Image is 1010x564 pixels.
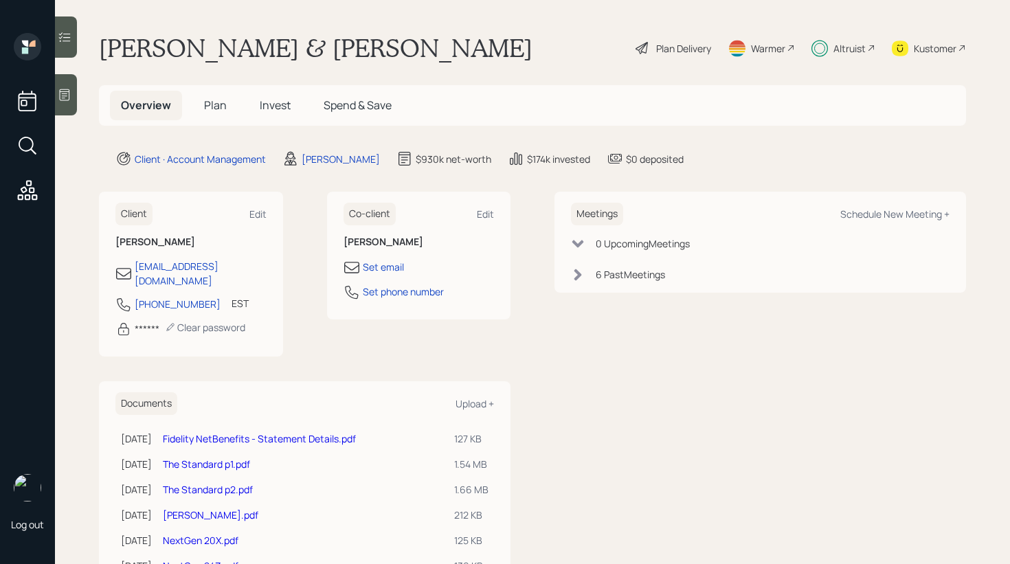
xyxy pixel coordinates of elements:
[363,284,444,299] div: Set phone number
[121,508,152,522] div: [DATE]
[121,533,152,548] div: [DATE]
[454,457,489,471] div: 1.54 MB
[477,207,494,221] div: Edit
[232,296,249,311] div: EST
[416,152,491,166] div: $930k net-worth
[596,236,690,251] div: 0 Upcoming Meeting s
[135,152,266,166] div: Client · Account Management
[121,98,171,113] span: Overview
[249,207,267,221] div: Edit
[165,321,245,334] div: Clear password
[840,207,950,221] div: Schedule New Meeting +
[14,474,41,501] img: retirable_logo.png
[324,98,392,113] span: Spend & Save
[302,152,380,166] div: [PERSON_NAME]
[163,432,356,445] a: Fidelity NetBenefits - Statement Details.pdf
[260,98,291,113] span: Invest
[656,41,711,56] div: Plan Delivery
[115,392,177,415] h6: Documents
[121,431,152,446] div: [DATE]
[626,152,684,166] div: $0 deposited
[163,458,250,471] a: The Standard p1.pdf
[11,518,44,531] div: Log out
[454,431,489,446] div: 127 KB
[363,260,404,274] div: Set email
[344,236,495,248] h6: [PERSON_NAME]
[99,33,532,63] h1: [PERSON_NAME] & [PERSON_NAME]
[344,203,396,225] h6: Co-client
[204,98,227,113] span: Plan
[115,203,153,225] h6: Client
[163,534,238,547] a: NextGen 20X.pdf
[454,482,489,497] div: 1.66 MB
[527,152,590,166] div: $174k invested
[596,267,665,282] div: 6 Past Meeting s
[121,457,152,471] div: [DATE]
[135,297,221,311] div: [PHONE_NUMBER]
[833,41,866,56] div: Altruist
[121,482,152,497] div: [DATE]
[454,508,489,522] div: 212 KB
[163,508,258,521] a: [PERSON_NAME].pdf
[571,203,623,225] h6: Meetings
[914,41,956,56] div: Kustomer
[454,533,489,548] div: 125 KB
[456,397,494,410] div: Upload +
[135,259,267,288] div: [EMAIL_ADDRESS][DOMAIN_NAME]
[751,41,785,56] div: Warmer
[115,236,267,248] h6: [PERSON_NAME]
[163,483,253,496] a: The Standard p2.pdf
